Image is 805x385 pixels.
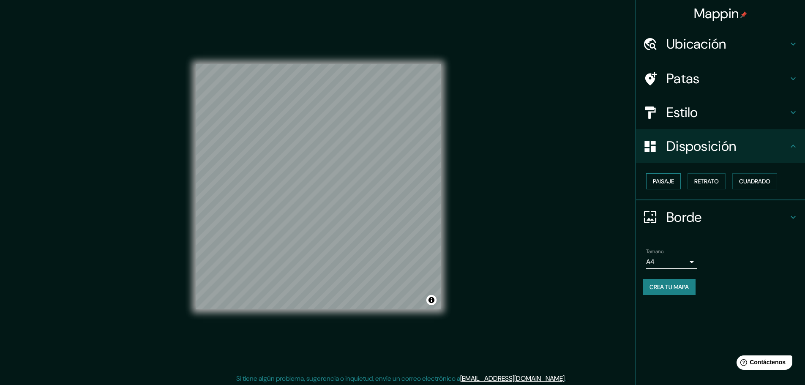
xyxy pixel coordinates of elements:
font: Retrato [694,177,719,185]
font: Borde [666,208,702,226]
font: . [566,374,567,383]
font: Patas [666,70,700,87]
font: Disposición [666,137,736,155]
img: pin-icon.png [740,11,747,18]
button: Crea tu mapa [643,279,696,295]
div: Borde [636,200,805,234]
button: Paisaje [646,173,681,189]
font: Tamaño [646,248,663,255]
font: Estilo [666,104,698,121]
font: Crea tu mapa [649,283,689,291]
div: Patas [636,62,805,96]
button: Activar o desactivar atribución [426,295,437,305]
div: Disposición [636,129,805,163]
canvas: Mapa [196,64,441,309]
button: Cuadrado [732,173,777,189]
div: A4 [646,255,697,269]
font: . [567,374,569,383]
div: Estilo [636,96,805,129]
a: [EMAIL_ADDRESS][DOMAIN_NAME] [460,374,565,383]
font: . [565,374,566,383]
div: Ubicación [636,27,805,61]
font: Ubicación [666,35,726,53]
font: Paisaje [653,177,674,185]
button: Retrato [688,173,726,189]
iframe: Lanzador de widgets de ayuda [730,352,796,376]
font: A4 [646,257,655,266]
font: Mappin [694,5,739,22]
font: Si tiene algún problema, sugerencia o inquietud, envíe un correo electrónico a [236,374,460,383]
font: Cuadrado [739,177,770,185]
